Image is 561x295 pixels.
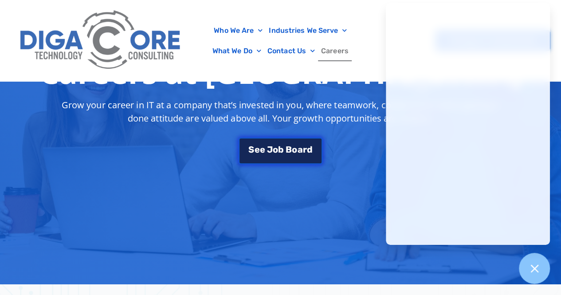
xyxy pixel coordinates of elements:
span: a [297,145,302,153]
img: Digacore Logo [16,4,186,77]
span: o [273,145,278,153]
a: Who We Are [211,20,266,41]
span: d [307,145,313,153]
iframe: Chatgenie Messenger [386,3,550,245]
a: Industries We Serve [266,20,350,41]
span: r [302,145,306,153]
nav: Menu [191,20,370,61]
h1: Careers at [GEOGRAPHIC_DATA] [39,54,522,90]
span: e [254,145,259,153]
span: B [286,145,292,153]
span: J [267,145,273,153]
span: b [278,145,284,153]
a: What We Do [209,41,264,61]
a: Contact Us [264,41,318,61]
p: Grow your career in IT at a company that’s invested in you, where teamwork, collaboration and a g... [60,98,502,125]
span: e [260,145,265,153]
span: S [248,145,254,153]
a: Careers [318,41,352,61]
span: o [292,145,297,153]
a: See Job Board [239,137,322,164]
